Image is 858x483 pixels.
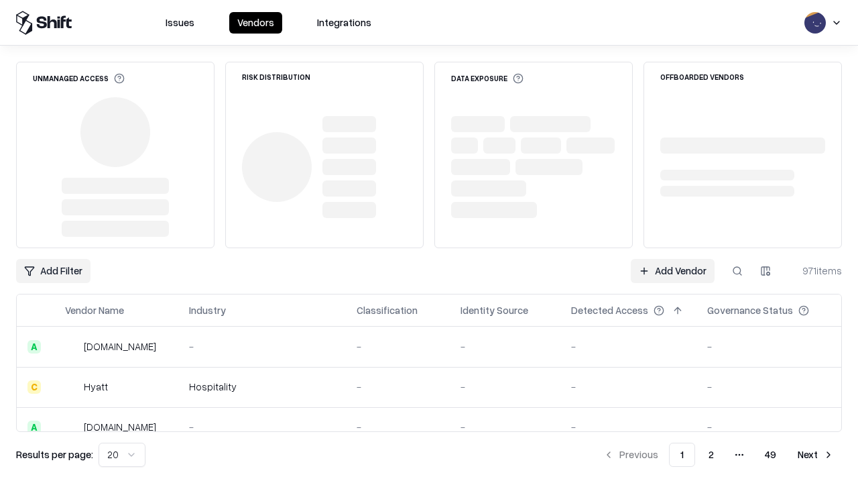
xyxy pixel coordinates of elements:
div: Hospitality [189,380,335,394]
div: - [189,420,335,434]
button: 2 [698,443,725,467]
nav: pagination [595,443,842,467]
div: Unmanaged Access [33,73,125,84]
div: Risk Distribution [242,73,310,80]
a: Add Vendor [631,259,715,283]
div: - [189,339,335,354]
div: - [461,380,550,394]
button: 49 [754,443,787,467]
button: Next [790,443,842,467]
div: - [707,380,831,394]
div: Data Exposure [451,73,524,84]
div: Offboarded Vendors [660,73,744,80]
div: - [357,380,439,394]
button: Integrations [309,12,379,34]
div: A [27,421,41,434]
div: Detected Access [571,303,648,317]
div: - [357,420,439,434]
button: Add Filter [16,259,90,283]
div: A [27,340,41,354]
div: Classification [357,303,418,317]
button: Issues [158,12,202,34]
div: Identity Source [461,303,528,317]
div: [DOMAIN_NAME] [84,420,156,434]
img: intrado.com [65,340,78,354]
div: Governance Status [707,303,793,317]
div: - [571,339,686,354]
div: - [707,420,831,434]
img: primesec.co.il [65,421,78,434]
p: Results per page: [16,447,93,462]
div: Hyatt [84,380,108,394]
div: - [571,420,686,434]
div: Vendor Name [65,303,124,317]
div: C [27,380,41,394]
button: 1 [669,443,695,467]
div: - [461,339,550,354]
div: - [461,420,550,434]
button: Vendors [229,12,282,34]
div: [DOMAIN_NAME] [84,339,156,354]
div: Industry [189,303,226,317]
div: - [357,339,439,354]
div: 971 items [788,264,842,278]
div: - [571,380,686,394]
div: - [707,339,831,354]
img: Hyatt [65,380,78,394]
